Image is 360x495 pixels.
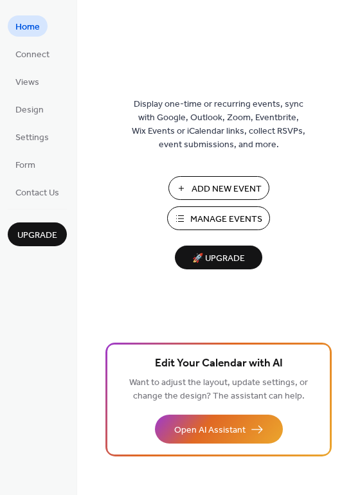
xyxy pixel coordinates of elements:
[8,181,67,203] a: Contact Us
[183,250,255,267] span: 🚀 Upgrade
[132,98,305,152] span: Display one-time or recurring events, sync with Google, Outlook, Zoom, Eventbrite, Wix Events or ...
[15,76,39,89] span: Views
[15,21,40,34] span: Home
[155,355,283,373] span: Edit Your Calendar with AI
[15,159,35,172] span: Form
[8,15,48,37] a: Home
[155,415,283,444] button: Open AI Assistant
[168,176,269,200] button: Add New Event
[8,222,67,246] button: Upgrade
[8,71,47,92] a: Views
[174,424,246,437] span: Open AI Assistant
[17,229,57,242] span: Upgrade
[175,246,262,269] button: 🚀 Upgrade
[15,131,49,145] span: Settings
[167,206,270,230] button: Manage Events
[8,43,57,64] a: Connect
[190,213,262,226] span: Manage Events
[192,183,262,196] span: Add New Event
[15,48,50,62] span: Connect
[129,374,308,405] span: Want to adjust the layout, update settings, or change the design? The assistant can help.
[8,154,43,175] a: Form
[15,186,59,200] span: Contact Us
[8,98,51,120] a: Design
[15,104,44,117] span: Design
[8,126,57,147] a: Settings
